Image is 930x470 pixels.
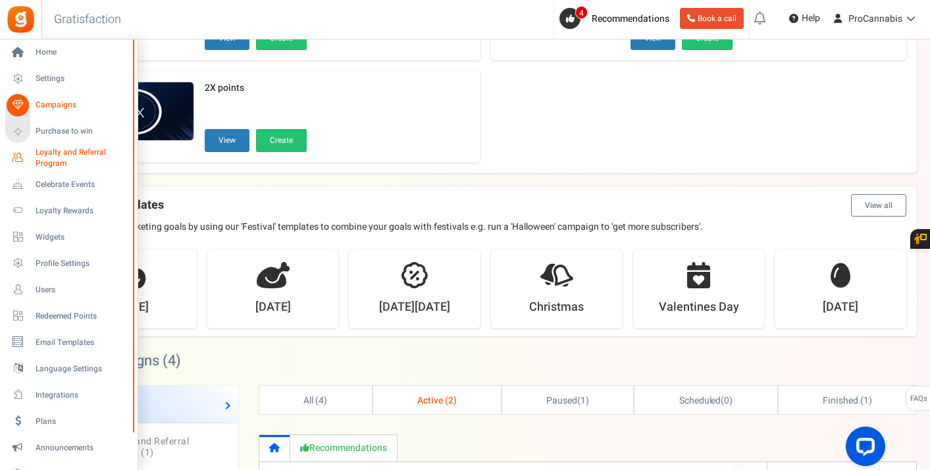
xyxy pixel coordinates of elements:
span: Celebrate Events [36,179,128,190]
span: Email Templates [36,337,128,348]
span: Loyalty and Referral Program [36,147,132,169]
a: Plans [5,410,132,432]
a: Widgets [5,226,132,248]
span: Plans [36,416,128,427]
h3: Gratisfaction [39,7,136,33]
span: Redeemed Points [36,311,128,322]
span: 4 [575,6,588,19]
a: Integrations [5,384,132,406]
span: 2 [448,394,453,407]
span: Users [36,284,128,296]
span: Integrations [36,390,128,401]
span: Widgets [36,232,128,243]
a: Help [784,8,825,29]
img: Gratisfaction [6,5,36,34]
a: Purchase to win [5,120,132,143]
strong: [DATE] [255,299,291,316]
span: Purchase to win [36,126,128,137]
h4: Festival templates [65,194,906,217]
span: Campaigns [36,99,128,111]
span: Language Settings [36,363,128,375]
span: Home [36,47,128,58]
a: Loyalty and Referral Program [5,147,132,169]
span: ( ) [546,394,589,407]
button: Create [256,129,307,152]
span: Loyalty Rewards [36,205,128,217]
a: Campaigns [5,94,132,117]
a: Users [5,278,132,301]
a: Email Templates [5,331,132,353]
a: Settings [5,68,132,90]
strong: Valentines Day [659,299,739,316]
a: 4 Recommendations [559,8,675,29]
button: View [205,129,249,152]
a: Recommendations [290,434,398,461]
a: Book a call [680,8,744,29]
a: Redeemed Points [5,305,132,327]
span: Finished ( ) [823,394,871,407]
a: Celebrate Events [5,173,132,196]
span: 0 [724,394,729,407]
span: All ( ) [303,394,327,407]
span: 1 [581,394,586,407]
span: Help [798,12,820,25]
span: Profile Settings [36,258,128,269]
span: Announcements [36,442,128,454]
span: ProCannabis [848,12,902,26]
span: Active ( ) [417,394,457,407]
p: Achieve your marketing goals by using our 'Festival' templates to combine your goals with festiva... [65,221,906,234]
span: Scheduled [679,394,721,407]
a: Announcements [5,436,132,459]
a: Loyalty Rewards [5,199,132,222]
span: 1 [145,446,151,459]
span: Loyalty and Referral Program ( ) [100,434,189,459]
span: Paused [546,394,577,407]
a: Home [5,41,132,64]
strong: [DATE][DATE] [379,299,450,316]
span: Settings [36,73,128,84]
span: Recommendations [592,12,669,26]
strong: [DATE] [823,299,858,316]
a: Language Settings [5,357,132,380]
span: ( ) [679,394,733,407]
span: 4 [168,350,176,371]
span: 1 [864,394,869,407]
strong: Christmas [529,299,584,316]
span: FAQs [910,386,927,411]
strong: 2X points [205,82,307,95]
a: Profile Settings [5,252,132,274]
span: 4 [319,394,324,407]
button: View all [851,194,906,217]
